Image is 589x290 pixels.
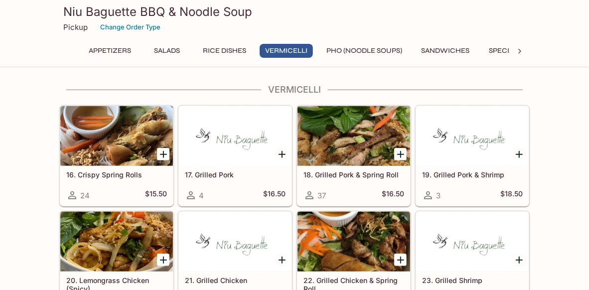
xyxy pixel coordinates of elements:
button: Add 22. Grilled Chicken & Spring Roll [394,254,407,266]
h5: $16.50 [263,189,286,201]
button: Change Order Type [96,19,165,35]
h5: $18.50 [500,189,523,201]
h5: 21. Grilled Chicken [185,276,286,285]
button: Add 21. Grilled Chicken [276,254,288,266]
button: Add 18. Grilled Pork & Spring Roll [394,148,407,160]
button: Appetizers [83,44,137,58]
span: 3 [436,191,441,200]
span: 24 [80,191,90,200]
h5: 17. Grilled Pork [185,170,286,179]
button: Add 20. Lemongrass Chicken (Spicy) [157,254,169,266]
h5: 18. Grilled Pork & Spring Roll [303,170,404,179]
button: Rice Dishes [197,44,252,58]
a: 19. Grilled Pork & Shrimp3$18.50 [416,106,529,206]
button: Salads [145,44,189,58]
div: 19. Grilled Pork & Shrimp [416,106,529,166]
div: 16. Crispy Spring Rolls [60,106,173,166]
button: Add 19. Grilled Pork & Shrimp [513,148,525,160]
button: Sandwiches [416,44,475,58]
div: 21. Grilled Chicken [179,212,292,272]
span: 37 [317,191,326,200]
button: Add 16. Crispy Spring Rolls [157,148,169,160]
h5: 23. Grilled Shrimp [422,276,523,285]
div: 17. Grilled Pork [179,106,292,166]
a: 17. Grilled Pork4$16.50 [178,106,292,206]
h5: 19. Grilled Pork & Shrimp [422,170,523,179]
button: Add 23. Grilled Shrimp [513,254,525,266]
span: 4 [199,191,204,200]
h5: $15.50 [145,189,167,201]
div: 18. Grilled Pork & Spring Roll [297,106,410,166]
h3: Niu Baguette BBQ & Noodle Soup [63,4,526,19]
h5: $16.50 [382,189,404,201]
div: 23. Grilled Shrimp [416,212,529,272]
p: Pickup [63,22,88,32]
h4: Vermicelli [59,84,530,95]
button: Vermicelli [260,44,313,58]
a: 18. Grilled Pork & Spring Roll37$16.50 [297,106,411,206]
button: Specials [483,44,528,58]
div: 22. Grilled Chicken & Spring Roll [297,212,410,272]
button: Add 17. Grilled Pork [276,148,288,160]
a: 16. Crispy Spring Rolls24$15.50 [60,106,173,206]
h5: 16. Crispy Spring Rolls [66,170,167,179]
button: Pho (Noodle Soups) [321,44,408,58]
div: 20. Lemongrass Chicken (Spicy) [60,212,173,272]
